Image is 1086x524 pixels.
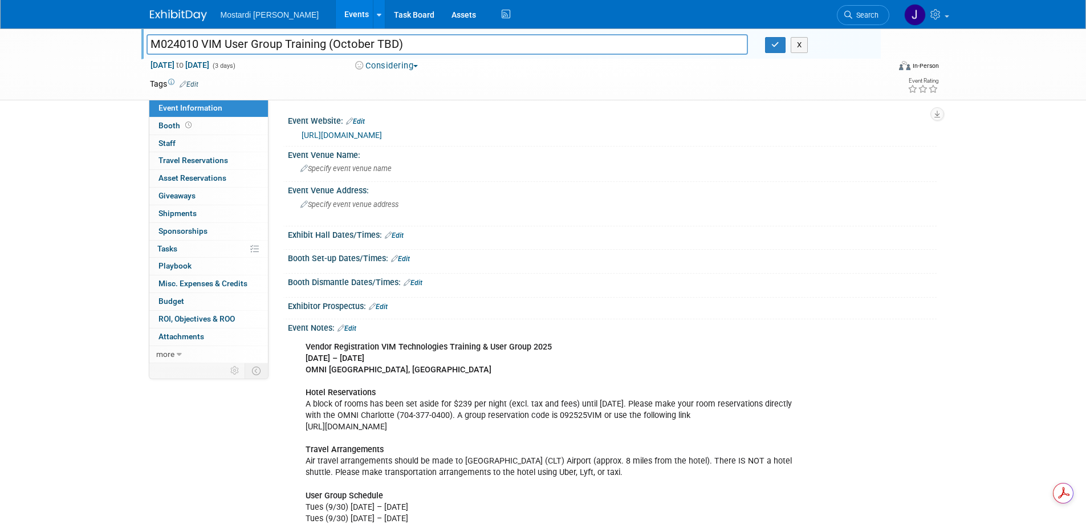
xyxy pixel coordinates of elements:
div: Booth Dismantle Dates/Times: [288,274,937,289]
a: Travel Reservations [149,152,268,169]
div: Event Rating [908,78,938,84]
span: Giveaways [158,191,196,200]
span: Event Information [158,103,222,112]
span: Specify event venue address [300,200,398,209]
a: Booth [149,117,268,135]
span: Tasks [157,244,177,253]
a: Giveaways [149,188,268,205]
span: Misc. Expenses & Credits [158,279,247,288]
a: ROI, Objectives & ROO [149,311,268,328]
td: Tags [150,78,198,90]
span: [DATE] [DATE] [150,60,210,70]
td: Personalize Event Tab Strip [225,363,245,378]
img: Jena DiFiore [904,4,926,26]
a: Staff [149,135,268,152]
a: Tasks [149,241,268,258]
span: to [174,60,185,70]
div: Event Notes: [288,319,937,334]
div: Event Venue Address: [288,182,937,196]
a: more [149,346,268,363]
a: Playbook [149,258,268,275]
td: Toggle Event Tabs [245,363,268,378]
span: Sponsorships [158,226,208,235]
span: Playbook [158,261,192,270]
a: Search [837,5,889,25]
div: Booth Set-up Dates/Times: [288,250,937,265]
span: Search [852,11,878,19]
span: ROI, Objectives & ROO [158,314,235,323]
button: Considering [351,60,422,72]
a: Edit [404,279,422,287]
a: [URL][DOMAIN_NAME] [302,131,382,140]
b: [DATE] – [DATE] [306,354,364,363]
a: Asset Reservations [149,170,268,187]
div: Exhibit Hall Dates/Times: [288,226,937,241]
b: Hotel Reservations [306,388,376,397]
a: Event Information [149,100,268,117]
span: Budget [158,296,184,306]
div: Event Venue Name: [288,147,937,161]
span: Shipments [158,209,197,218]
b: OMNI [GEOGRAPHIC_DATA], [GEOGRAPHIC_DATA] [306,365,491,375]
span: (3 days) [211,62,235,70]
b: User Group Schedule [306,491,383,501]
div: Exhibitor Prospectus: [288,298,937,312]
a: Attachments [149,328,268,346]
a: Edit [346,117,365,125]
span: more [156,350,174,359]
a: Edit [385,231,404,239]
a: Misc. Expenses & Credits [149,275,268,293]
span: Booth [158,121,194,130]
img: Format-Inperson.png [899,61,910,70]
img: ExhibitDay [150,10,207,21]
span: Specify event venue name [300,164,392,173]
a: Edit [337,324,356,332]
div: Event Website: [288,112,937,127]
a: Sponsorships [149,223,268,240]
span: Booth not reserved yet [183,121,194,129]
b: Vendor Registration VIM Technologies Training & User Group 2025 [306,342,552,352]
a: Edit [391,255,410,263]
span: Asset Reservations [158,173,226,182]
a: Shipments [149,205,268,222]
b: Travel Arrangements [306,445,384,454]
span: Attachments [158,332,204,341]
div: Event Format [822,59,939,76]
span: Travel Reservations [158,156,228,165]
div: In-Person [912,62,939,70]
a: Budget [149,293,268,310]
a: Edit [180,80,198,88]
span: Mostardi [PERSON_NAME] [221,10,319,19]
button: X [791,37,808,53]
span: Staff [158,139,176,148]
a: Edit [369,303,388,311]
